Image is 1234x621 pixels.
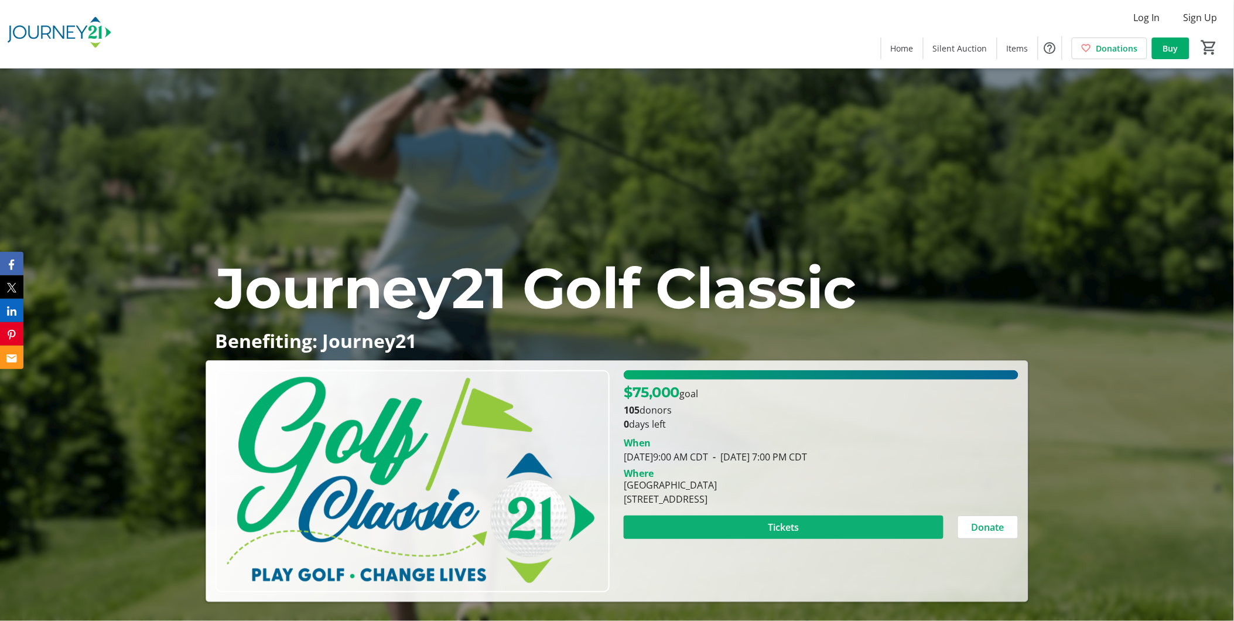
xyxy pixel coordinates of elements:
[624,492,717,506] div: [STREET_ADDRESS]
[1072,37,1147,59] a: Donations
[768,520,799,534] span: Tickets
[624,404,640,417] b: 105
[933,42,987,54] span: Silent Auction
[881,37,923,59] a: Home
[1096,42,1138,54] span: Donations
[708,451,807,463] span: [DATE] 7:00 PM CDT
[624,469,654,478] div: Where
[624,451,708,463] span: [DATE] 9:00 AM CDT
[891,42,914,54] span: Home
[624,418,629,431] span: 0
[1174,8,1227,27] button: Sign Up
[624,382,698,403] p: goal
[1134,11,1160,25] span: Log In
[216,370,610,592] img: Campaign CTA Media Photo
[1163,42,1178,54] span: Buy
[624,403,1018,417] p: donors
[624,436,651,450] div: When
[624,417,1018,431] p: days left
[1038,36,1062,60] button: Help
[624,370,1018,380] div: 100% of fundraising goal reached
[1152,37,1189,59] a: Buy
[624,478,717,492] div: [GEOGRAPHIC_DATA]
[972,520,1004,534] span: Donate
[708,451,720,463] span: -
[624,384,679,401] span: $75,000
[1199,37,1220,58] button: Cart
[215,330,1019,351] p: Benefiting: Journey21
[1007,42,1028,54] span: Items
[1184,11,1218,25] span: Sign Up
[958,516,1018,539] button: Donate
[215,254,856,322] span: Journey21 Golf Classic
[1124,8,1170,27] button: Log In
[924,37,997,59] a: Silent Auction
[997,37,1038,59] a: Items
[7,5,111,63] img: Journey21's Logo
[624,516,943,539] button: Tickets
